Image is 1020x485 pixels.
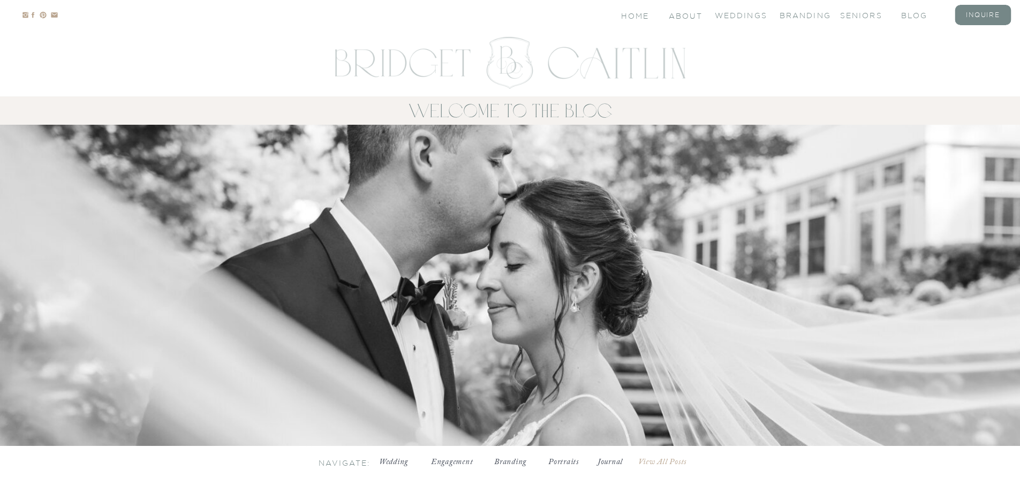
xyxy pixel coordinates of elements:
[715,10,758,19] a: Weddings
[427,457,478,467] a: Engagement
[962,10,1004,19] a: inquire
[840,10,883,19] a: seniors
[594,457,626,467] a: Journal
[490,457,531,467] a: Branding
[638,457,702,467] a: View All Posts
[376,457,411,467] a: Wedding
[669,11,701,20] a: About
[548,457,580,467] a: Portraits
[621,11,651,20] a: Home
[319,458,361,466] h3: Navigate:
[264,97,757,125] h2: welcome to The Blog
[901,10,944,19] a: blog
[780,10,822,19] a: branding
